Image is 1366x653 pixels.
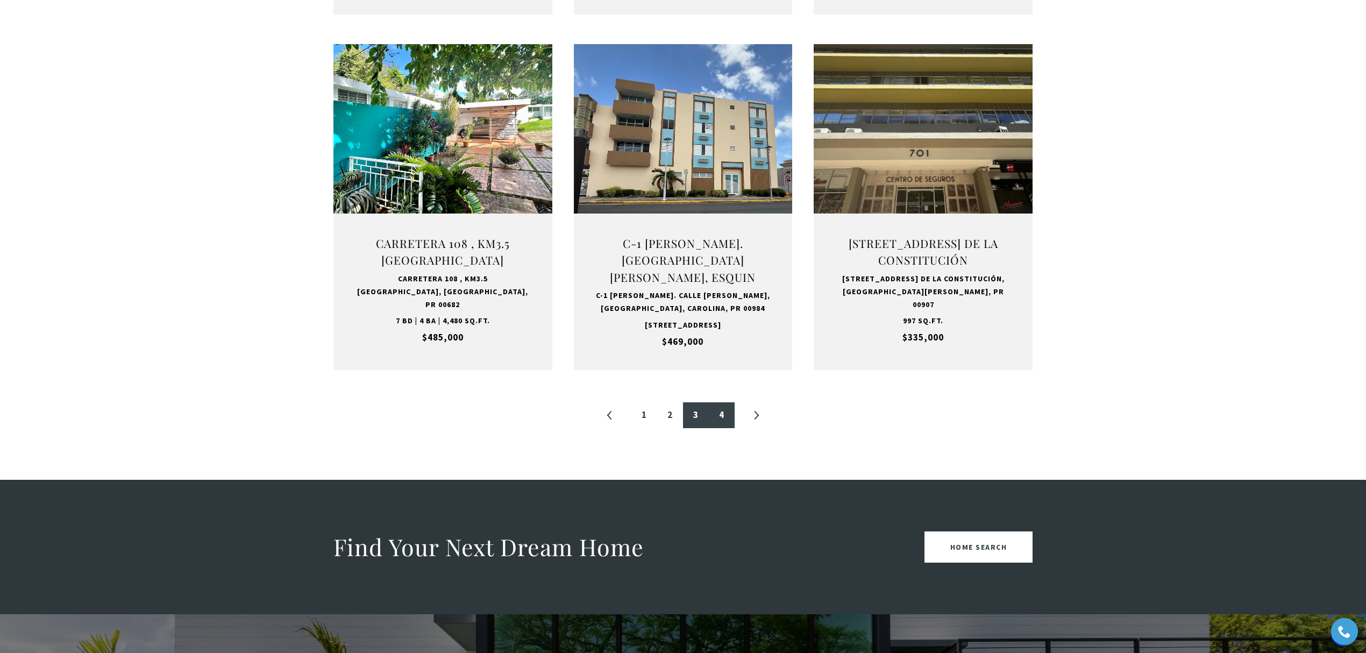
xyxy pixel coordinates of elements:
a: » [743,402,769,428]
h2: Find Your Next Dream Home [333,532,644,562]
a: 2 [657,402,683,428]
a: 4 [709,402,735,428]
li: Previous page [597,402,623,428]
a: Home Search [924,531,1033,563]
a: 1 [631,402,657,428]
a: 3 [683,402,709,428]
li: Next page [743,402,769,428]
a: « [597,402,623,428]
